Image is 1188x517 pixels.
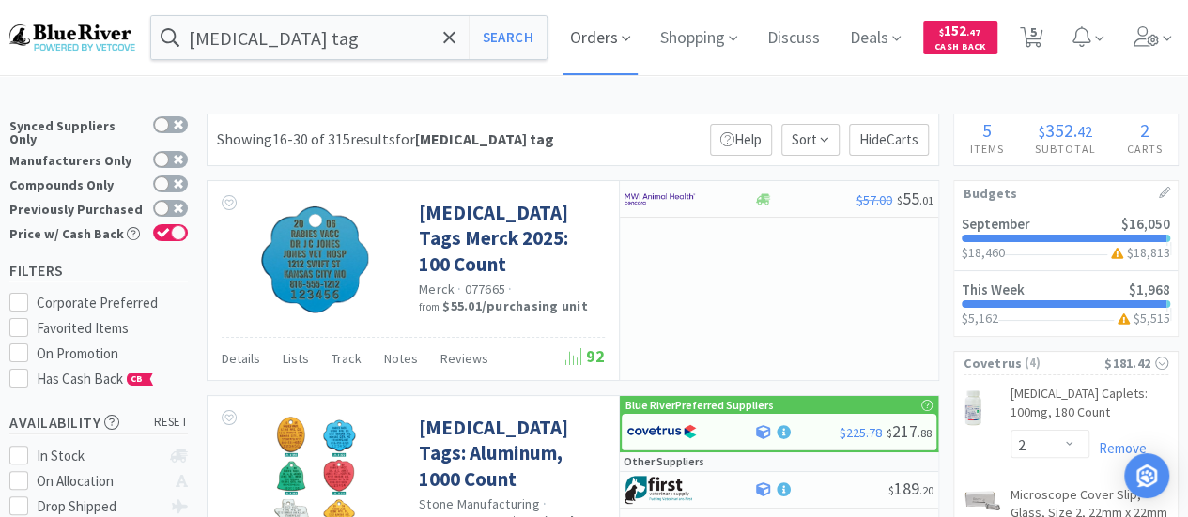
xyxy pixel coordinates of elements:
[625,476,695,504] img: 67d67680309e4a0bb49a5ff0391dcc42_6.png
[710,124,772,156] p: Help
[919,483,933,497] span: . 20
[1077,122,1092,141] span: 42
[543,495,547,512] span: ·
[887,426,892,440] span: $
[1129,281,1170,298] span: $1,968
[964,388,982,426] img: a93f6aa6aed644a9956e9ea5e5caa658_575321.png
[962,310,998,327] span: $5,162
[624,452,704,470] p: Other Suppliers
[1140,118,1149,142] span: 2
[440,350,488,367] span: Reviews
[962,244,1005,261] span: $18,460
[1111,140,1178,158] h4: Carts
[856,191,892,208] span: $57.00
[9,151,144,167] div: Manufacturers Only
[384,350,418,367] span: Notes
[1022,354,1103,373] span: ( 4 )
[966,26,980,38] span: . 47
[964,490,1001,512] img: ba9f4465c7ce4d12a46759e84f65019c_377238.png
[982,118,992,142] span: 5
[465,281,506,297] span: 077665
[1140,310,1170,327] span: 5,515
[419,281,455,297] a: Merck
[154,413,189,433] span: reset
[457,281,461,297] span: ·
[9,200,144,216] div: Previously Purchased
[1121,215,1170,233] span: $16,050
[332,350,362,367] span: Track
[781,124,840,156] span: Sort
[37,292,189,314] div: Corporate Preferred
[1124,453,1169,498] div: Open Intercom Messenger
[151,16,547,59] input: Search by item, sku, manufacturer, ingredient, size...
[128,373,147,385] span: CB
[954,205,1178,271] a: September$16,050$18,460$18,813
[37,470,162,493] div: On Allocation
[9,224,144,240] div: Price w/ Cash Back
[37,342,189,365] div: On Promotion
[37,317,189,340] div: Favorited Items
[939,26,944,38] span: $
[1045,118,1073,142] span: 352
[625,396,774,414] p: Blue River Preferred Suppliers
[37,445,162,467] div: In Stock
[508,281,512,297] span: ·
[395,129,554,148] span: for
[217,128,554,152] div: Showing 16-30 of 315 results
[565,345,605,367] span: 92
[849,124,929,156] p: Hide Carts
[1104,353,1168,373] div: $181.42
[419,300,440,313] span: from
[1134,244,1170,261] span: 18,813
[415,129,554,148] strong: [MEDICAL_DATA] tag
[283,350,309,367] span: Lists
[934,42,986,54] span: Cash Back
[625,185,695,213] img: f6b2451649754179b5b4e0c70c3f7cb0_2.png
[9,116,144,145] div: Synced Suppliers Only
[1019,140,1111,158] h4: Subtotal
[442,297,588,314] strong: $55.01 / purchasing unit
[887,420,932,442] span: 217
[1012,32,1051,49] a: 5
[9,24,135,50] img: b17b0d86f29542b49a2f66beb9ff811a.png
[923,12,997,63] a: $152.47Cash Back
[37,370,154,388] span: Has Cash Back
[964,181,1168,205] h1: Budgets
[1019,121,1111,140] div: .
[897,188,933,209] span: 55
[222,350,260,367] span: Details
[256,200,376,322] img: ab04d7ed3c4a49839b9dd8650ed15a2b_617295.png
[760,30,827,47] a: Discuss
[964,353,1022,373] span: Covetrus
[9,412,188,433] h5: Availability
[954,271,1178,336] a: This Week$1,968$5,162$5,515
[888,478,933,499] span: 189
[419,495,540,512] a: Stone Manufacturing
[419,415,600,492] a: [MEDICAL_DATA] Tags: Aluminum, 1000 Count
[1011,385,1168,429] a: [MEDICAL_DATA] Caplets: 100mg, 180 Count
[919,193,933,207] span: . 01
[939,22,980,39] span: 152
[918,426,932,440] span: . 88
[1114,312,1171,325] h3: $
[954,140,1019,158] h4: Items
[9,175,144,191] div: Compounds Only
[962,282,1025,297] h2: This Week
[840,424,882,441] span: $225.78
[1107,246,1171,259] h3: $
[469,16,547,59] button: Search
[1039,122,1045,141] span: $
[897,193,903,207] span: $
[626,418,697,446] img: 77fca1acd8b6420a9015268ca798ef17_1.png
[419,200,600,277] a: [MEDICAL_DATA] Tags Merck 2025: 100 Count
[9,260,188,281] h5: Filters
[1089,439,1147,457] a: Remove
[962,217,1030,231] h2: September
[888,483,894,497] span: $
